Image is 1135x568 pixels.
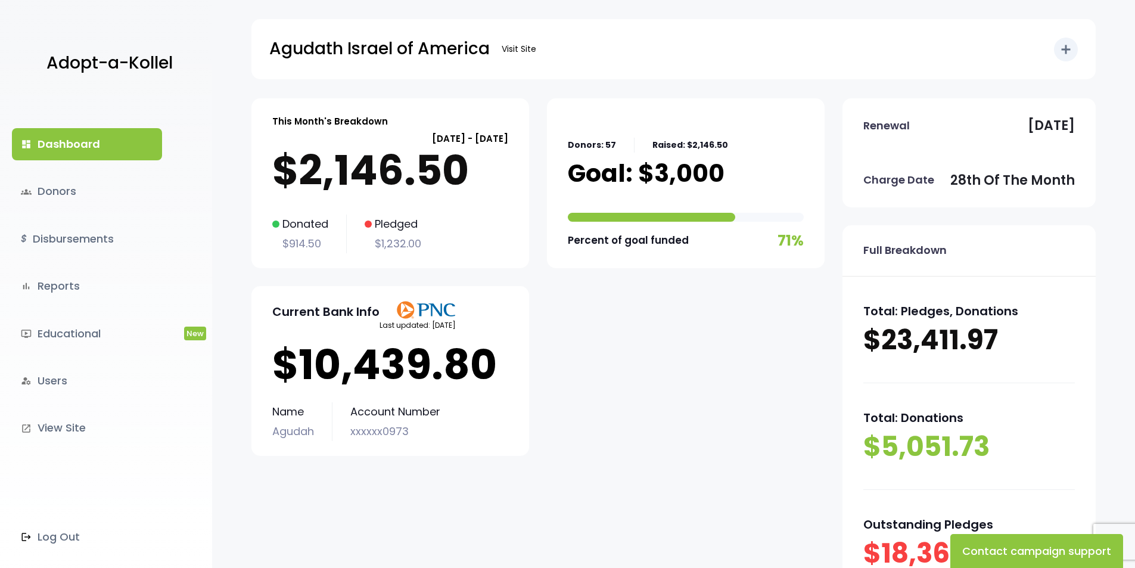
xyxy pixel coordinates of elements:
[272,402,314,421] p: Name
[863,407,1075,429] p: Total: Donations
[568,138,616,153] p: Donors: 57
[1059,42,1073,57] i: add
[496,38,542,61] a: Visit Site
[12,128,162,160] a: dashboardDashboard
[12,412,162,444] a: launchView Site
[46,48,173,78] p: Adopt-a-Kollel
[272,422,314,441] p: Agudah
[365,234,421,253] p: $1,232.00
[350,422,440,441] p: xxxxxx0973
[12,365,162,397] a: manage_accountsUsers
[12,175,162,207] a: groupsDonors
[272,234,328,253] p: $914.50
[568,159,724,188] p: Goal: $3,000
[272,301,380,322] p: Current Bank Info
[863,514,1075,535] p: Outstanding Pledges
[272,215,328,234] p: Donated
[272,131,508,147] p: [DATE] - [DATE]
[365,215,421,234] p: Pledged
[12,270,162,302] a: bar_chartReports
[652,138,728,153] p: Raised: $2,146.50
[863,116,910,135] p: Renewal
[863,322,1075,359] p: $23,411.97
[1028,114,1075,138] p: [DATE]
[380,319,456,332] p: Last updated: [DATE]
[950,534,1123,568] button: Contact campaign support
[41,35,173,92] a: Adopt-a-Kollel
[184,327,206,340] span: New
[272,341,508,389] p: $10,439.80
[272,113,388,129] p: This Month's Breakdown
[21,423,32,434] i: launch
[12,521,162,553] a: Log Out
[863,300,1075,322] p: Total: Pledges, Donations
[950,169,1075,193] p: 28th of the month
[863,170,934,190] p: Charge Date
[12,318,162,350] a: ondemand_videoEducationalNew
[269,34,490,64] p: Agudath Israel of America
[396,301,456,319] img: PNClogo.svg
[1054,38,1078,61] button: add
[21,375,32,386] i: manage_accounts
[12,223,162,255] a: $Disbursements
[21,281,32,291] i: bar_chart
[778,228,804,253] p: 71%
[21,139,32,150] i: dashboard
[350,402,440,421] p: Account Number
[568,231,689,250] p: Percent of goal funded
[863,241,947,260] p: Full Breakdown
[863,429,1075,465] p: $5,051.73
[272,147,508,194] p: $2,146.50
[21,187,32,197] span: groups
[21,328,32,339] i: ondemand_video
[21,231,27,248] i: $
